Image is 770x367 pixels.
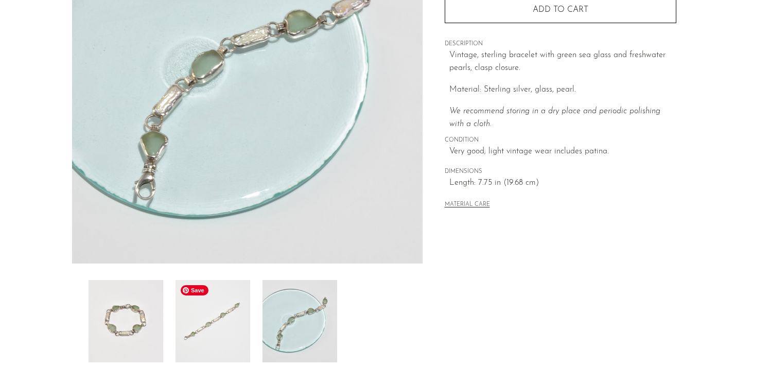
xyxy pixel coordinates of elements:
i: We recommend storing in a dry place and periodic polishing with a cloth. [449,107,660,129]
span: Length: 7.75 in (19.68 cm) [449,177,676,190]
p: Vintage, sterling bracelet with green sea glass and freshwater pearls, clasp closure. [449,49,676,75]
span: Add to cart [533,6,588,14]
span: DIMENSIONS [445,167,676,177]
img: Sea Glass Pearl Bracelet [262,280,337,362]
span: Very good; light vintage wear includes patina. [449,145,676,159]
p: Material: Sterling silver, glass, pearl. [449,83,676,97]
span: CONDITION [445,136,676,145]
span: DESCRIPTION [445,40,676,49]
button: MATERIAL CARE [445,201,490,209]
img: Sea Glass Pearl Bracelet [89,280,163,362]
img: Sea Glass Pearl Bracelet [176,280,250,362]
span: Save [181,285,208,295]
